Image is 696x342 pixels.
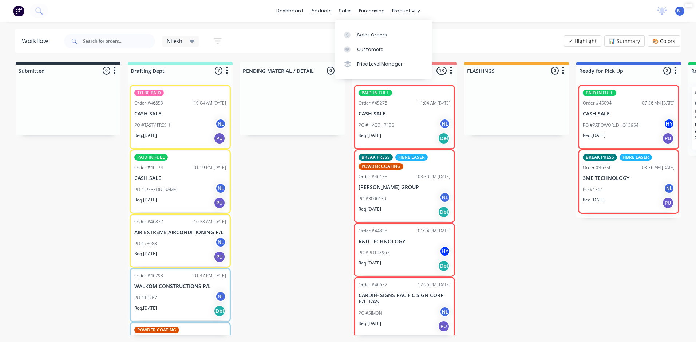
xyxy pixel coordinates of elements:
div: PU [438,321,450,332]
div: NL [215,183,226,194]
div: NL [215,237,226,248]
p: CASH SALE [359,111,450,117]
div: TO BE PAIDOrder #4685310:04 AM [DATE]CASH SALEPO #TASTY FRESHNLReq.[DATE]PU [131,87,229,148]
div: Order #45278 [359,100,387,106]
p: PO #HVGD - 7132 [359,122,394,129]
div: FIBRE LASER [620,154,652,161]
p: [PERSON_NAME] GROUP [359,184,450,190]
p: Req. [DATE] [134,305,157,311]
div: PAID IN FULL [583,90,616,96]
a: Price Level Manager [335,57,432,71]
div: 08:36 AM [DATE] [642,164,675,171]
span: NL [677,8,683,14]
div: Price Level Manager [357,61,403,67]
div: 03:30 PM [DATE] [418,173,450,180]
p: Req. [DATE] [583,132,605,139]
div: HY [664,118,675,129]
p: Req. [DATE] [359,260,381,266]
div: Order #4665212:26 PM [DATE]CARDIFF SIGNS PACIFIC SIGN CORP P/L T/ASPO #SIMONNLReq.[DATE]PU [356,279,453,335]
div: Order #46798 [134,272,163,279]
p: PO #1364 [583,186,603,193]
div: Order #46155 [359,173,387,180]
p: PO #PO108967 [359,249,389,256]
div: purchasing [355,5,388,16]
div: BREAK PRESSFIBRE LASEROrder #4635608:36 AM [DATE]3ME TECHNOLOGYPO #1364NLReq.[DATE]PU [580,151,677,212]
span: Nilesh [167,37,182,45]
div: NL [439,306,450,317]
div: PU [214,133,225,144]
p: CARDIFF SIGNS PACIFIC SIGN CORP P/L T/AS [359,292,450,305]
div: BREAK PRESS [583,154,617,161]
div: PAID IN FULLOrder #4527811:04 AM [DATE]CASH SALEPO #HVGD - 7132NLReq.[DATE]Del [356,87,453,148]
p: WALKOM CONSTRUCTIONS P/L [134,283,226,290]
div: 07:56 AM [DATE] [642,100,675,106]
div: 11:04 AM [DATE] [418,100,450,106]
div: sales [335,5,355,16]
input: Search for orders... [83,34,155,48]
div: Order #46652 [359,282,387,288]
div: Workflow [22,37,52,46]
div: PU [214,197,225,209]
div: Order #46853 [134,100,163,106]
div: Del [214,305,225,317]
div: 01:19 PM [DATE] [194,164,226,171]
p: Req. [DATE] [359,132,381,139]
div: NL [439,192,450,203]
div: 10:38 AM [DATE] [194,219,226,225]
button: 🎨 Colors [648,35,680,47]
div: Order #46356 [583,164,612,171]
div: productivity [388,5,424,16]
div: POWDER COATING [359,163,403,170]
p: PO #PATIOWORLD - Q13954 [583,122,638,129]
div: Order #4687710:38 AM [DATE]AIR EXTREME AIRCONDITIONING P/LPO #73088NLReq.[DATE]PU [131,216,229,266]
p: PO #TASTY FRESH [134,122,170,129]
div: Order #4483801:34 PM [DATE]R&D TECHNOLOGYPO #PO108967HYReq.[DATE]Del [356,225,453,275]
div: PU [662,133,674,144]
p: PO #[PERSON_NAME] [134,186,178,193]
div: Del [438,260,450,272]
p: CASH SALE [134,175,226,181]
div: NL [215,118,226,129]
div: PAID IN FULL [134,154,168,161]
div: PAID IN FULL [359,90,392,96]
a: Customers [335,42,432,57]
div: NL [664,183,675,194]
p: AIR EXTREME AIRCONDITIONING P/L [134,229,226,236]
div: Customers [357,46,383,53]
div: FIBRE LASER [395,154,428,161]
div: HY [439,246,450,257]
div: BREAK PRESS [359,154,393,161]
div: PU [214,251,225,263]
button: 📊 Summary [604,35,645,47]
p: Req. [DATE] [359,206,381,212]
a: Sales Orders [335,27,432,42]
div: 10:04 AM [DATE] [194,100,226,106]
p: Req. [DATE] [134,197,157,203]
p: PO #3006130 [359,196,386,202]
div: PAID IN FULLOrder #4509407:56 AM [DATE]CASH SALEPO #PATIOWORLD - Q13954HYReq.[DATE]PU [580,87,677,148]
div: Del [438,206,450,218]
img: Factory [13,5,24,16]
p: Req. [DATE] [134,251,157,257]
p: R&D TECHNOLOGY [359,239,450,245]
p: Req. [DATE] [583,197,605,203]
div: Order #46174 [134,164,163,171]
div: Sales Orders [357,32,387,38]
p: CASH SALE [583,111,675,117]
div: TO BE PAID [134,90,164,96]
div: Order #45094 [583,100,612,106]
div: POWDER COATING [134,327,179,333]
p: 3ME TECHNOLOGY [583,175,675,181]
div: 01:34 PM [DATE] [418,228,450,234]
div: 12:26 PM [DATE] [418,282,450,288]
button: ✓ Highlight [564,35,601,47]
p: Req. [DATE] [359,320,381,327]
p: CASH SALE [134,111,226,117]
a: dashboard [273,5,307,16]
div: NL [215,291,226,302]
div: 01:47 PM [DATE] [194,272,226,279]
p: PO #73088 [134,240,157,247]
div: PAID IN FULLOrder #4617401:19 PM [DATE]CASH SALEPO #[PERSON_NAME]NLReq.[DATE]PU [131,151,229,212]
div: Del [438,133,450,144]
div: BREAK PRESSFIBRE LASERPOWDER COATINGOrder #4615503:30 PM [DATE][PERSON_NAME] GROUPPO #3006130NLRe... [356,151,453,221]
